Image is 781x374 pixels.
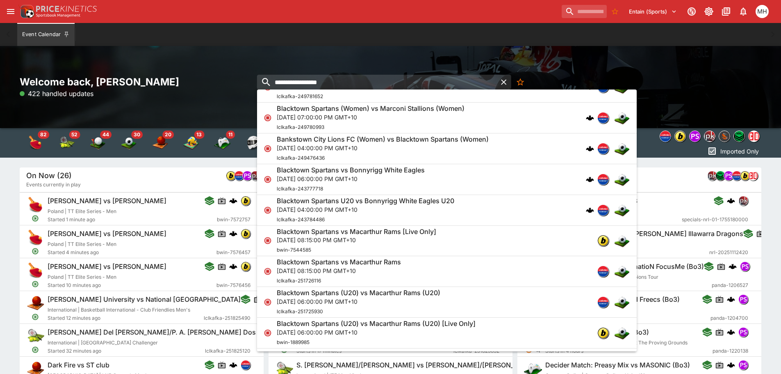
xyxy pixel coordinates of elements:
[277,93,323,99] span: lclkafka-249781652
[739,295,748,304] img: pandascore.png
[719,131,730,142] img: sportingsolutions.jpeg
[740,171,750,181] div: bwin
[277,227,436,236] h6: Blacktown Spartans vs Macarthur Rams [Live Only]
[36,6,97,12] img: PriceKinetics
[545,340,688,346] span: Counter-Strike | Counter-Strike - Exort The Proving Grounds
[226,131,235,139] span: 11
[739,328,748,337] img: pandascore.png
[598,328,608,338] img: bwin.png
[277,339,310,345] span: bwin-1889985
[710,314,748,322] span: panda-1204700
[545,347,713,355] span: Starts in 4 hours
[277,328,476,337] p: [DATE] 06:00:00 PM GMT+10
[727,197,735,205] img: logo-cerberus.svg
[36,14,80,17] img: Sportsbook Management
[58,135,75,151] div: Tennis
[229,361,237,369] div: cerberus
[712,281,748,289] span: panda-1206527
[675,131,685,142] img: bwin.png
[121,135,137,151] div: Soccer
[597,296,609,308] div: lclkafka
[545,229,743,238] h6: New Zealand Warriors vs St [PERSON_NAME] Illawarra Dragons
[586,175,594,184] img: logo-cerberus.svg
[26,229,44,247] img: table_tennis.png
[229,361,237,369] img: logo-cerberus.svg
[727,328,735,336] div: cerberus
[277,113,465,122] p: [DATE] 07:00:00 PM GMT+10
[48,216,217,224] span: Started 1 minute ago
[229,197,237,205] img: logo-cerberus.svg
[48,347,205,355] span: Started 32 minutes ago
[586,145,594,153] div: cerberus
[241,229,250,238] img: bwin.png
[277,155,325,161] span: lclkafka-249476436
[740,262,749,271] img: pandascore.png
[738,327,748,337] div: pandascore
[241,360,250,370] div: lclkafka
[724,171,733,180] img: pandascore.png
[32,313,39,321] svg: Open
[736,4,751,19] button: Notifications
[716,171,725,180] img: nrl.png
[277,174,425,183] p: [DATE] 06:00:00 PM GMT+10
[242,171,252,181] div: pandascore
[562,5,607,18] input: search
[27,135,43,151] img: table_tennis
[534,346,541,353] svg: Hidden
[131,131,143,139] span: 30
[264,175,272,184] svg: Closed
[277,266,401,275] p: [DATE] 08:15:00 PM GMT+10
[48,328,489,337] h6: [PERSON_NAME] Del [PERSON_NAME]/P. A. [PERSON_NAME] Dos [PERSON_NAME] vs [PERSON_NAME] [PERSON_NA...
[264,114,272,122] svg: Closed
[704,131,715,142] div: pricekinetics
[614,202,630,218] img: soccer.png
[614,325,630,341] img: soccer.png
[32,346,39,353] svg: Open
[277,258,401,266] h6: Blacktown Spartans vs Macarthur Rams
[545,295,680,304] h6: OKSavingsBank BRION vs DN Freecs (Bo3)
[727,295,735,303] div: cerberus
[26,196,44,214] img: table_tennis.png
[229,262,237,271] img: logo-cerberus.svg
[264,298,272,306] svg: Closed
[597,204,609,216] div: lclkafka
[26,327,44,345] img: tennis.png
[277,278,321,284] span: lclkafka-251726116
[597,112,609,124] div: lclkafka
[707,171,717,181] div: pricekinetics
[229,197,237,205] div: cerberus
[598,205,608,216] img: lclkafka.png
[598,143,608,154] img: lclkafka.png
[48,208,116,214] span: Poland | TT Elite Series - Men
[586,114,594,122] div: cerberus
[296,361,536,369] h6: S. [PERSON_NAME]/[PERSON_NAME] vs [PERSON_NAME]/[PERSON_NAME]
[689,131,701,142] div: pandascore
[216,281,250,289] span: bwin-7576456
[121,135,137,151] img: soccer
[27,135,43,151] div: Table Tennis
[753,2,771,21] button: Michael Hutchinson
[545,274,658,280] span: Valorant | Valorant - VALORANT Champions Tour
[277,205,454,214] p: [DATE] 04:00:00 PM GMT+10
[204,314,250,322] span: lclkafka-251825490
[727,361,735,369] div: cerberus
[277,216,325,223] span: lclkafka-243784486
[38,131,49,139] span: 82
[277,144,489,152] p: [DATE] 04:00:00 PM GMT+10
[277,297,440,306] p: [DATE] 06:00:00 PM GMT+10
[250,171,260,181] div: pricekinetics
[48,295,241,304] h6: [PERSON_NAME] University vs National [GEOGRAPHIC_DATA]
[264,236,272,245] svg: Closed
[614,140,630,157] img: soccer.png
[20,76,264,88] h2: Welcome back, [PERSON_NAME]
[229,229,237,238] img: logo-cerberus.svg
[48,274,116,280] span: Poland | TT Elite Series - Men
[614,171,630,188] img: soccer.png
[614,110,630,126] img: soccer.png
[277,289,440,297] h6: Blacktown Spartans (U20) vs Macarthur Rams (U20)
[229,229,237,238] div: cerberus
[713,347,748,355] span: panda-1220138
[277,236,436,244] p: [DATE] 08:15:00 PM GMT+10
[586,206,594,214] div: cerberus
[545,328,649,337] h6: Spirit Academy vs JiJieHao (Bo3)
